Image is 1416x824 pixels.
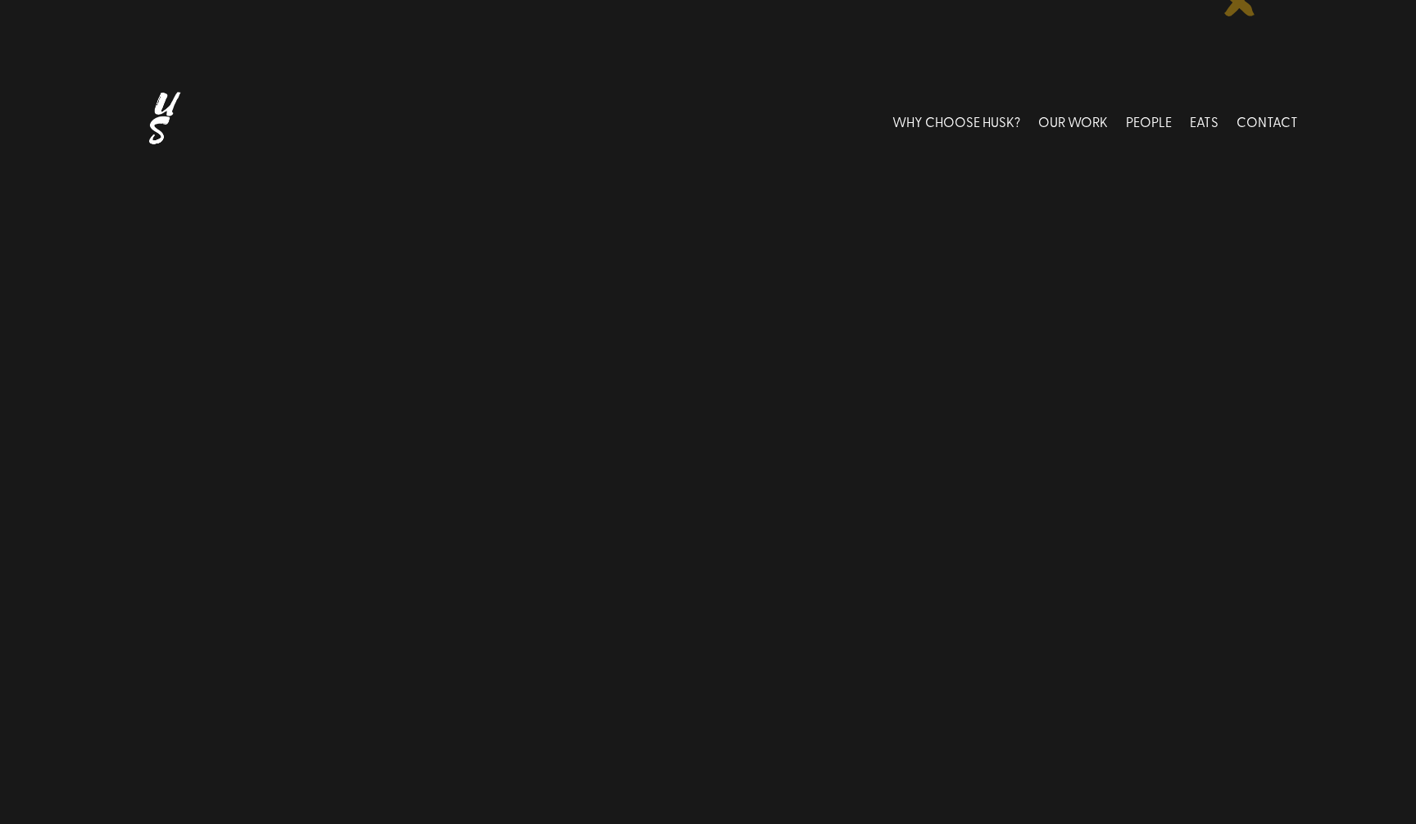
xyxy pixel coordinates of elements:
[1237,85,1298,158] a: CONTACT
[118,85,208,158] img: Husk logo
[1190,85,1219,158] a: EATS
[892,85,1020,158] a: WHY CHOOSE HUSK?
[1126,85,1172,158] a: PEOPLE
[1038,85,1108,158] a: OUR WORK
